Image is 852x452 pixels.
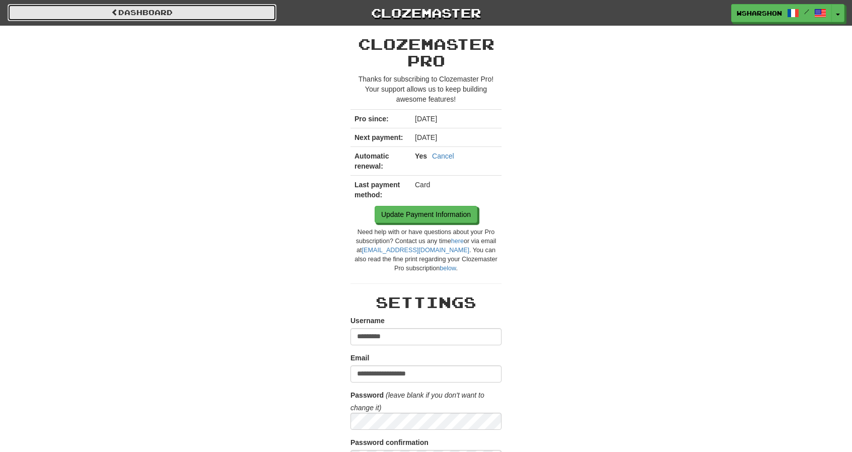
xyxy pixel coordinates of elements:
label: Username [350,316,385,326]
i: (leave blank if you don't want to change it) [350,391,484,412]
strong: Automatic renewal: [354,152,389,170]
p: Thanks for subscribing to Clozemaster Pro! Your support allows us to keep building awesome features! [350,74,502,104]
strong: Yes [415,152,427,160]
td: [DATE] [411,110,502,128]
a: Update Payment Information [375,206,477,223]
h2: Settings [350,294,502,311]
label: Password [350,390,384,400]
label: Email [350,353,369,363]
span: / [804,8,809,15]
a: Dashboard [8,4,276,21]
a: here [451,238,464,245]
strong: Next payment: [354,133,403,141]
td: [DATE] [411,128,502,147]
label: Password confirmation [350,437,429,447]
a: Cancel [432,151,454,161]
span: wsharshon [737,9,782,18]
a: Clozemaster [292,4,560,22]
a: wsharshon / [731,4,832,22]
strong: Last payment method: [354,181,400,199]
div: Need help with or have questions about your Pro subscription? Contact us any time or via email at... [350,228,502,273]
h2: Clozemaster Pro [350,36,502,69]
td: Card [411,176,502,204]
a: [EMAIL_ADDRESS][DOMAIN_NAME] [362,247,469,254]
a: below [440,265,456,272]
strong: Pro since: [354,115,389,123]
